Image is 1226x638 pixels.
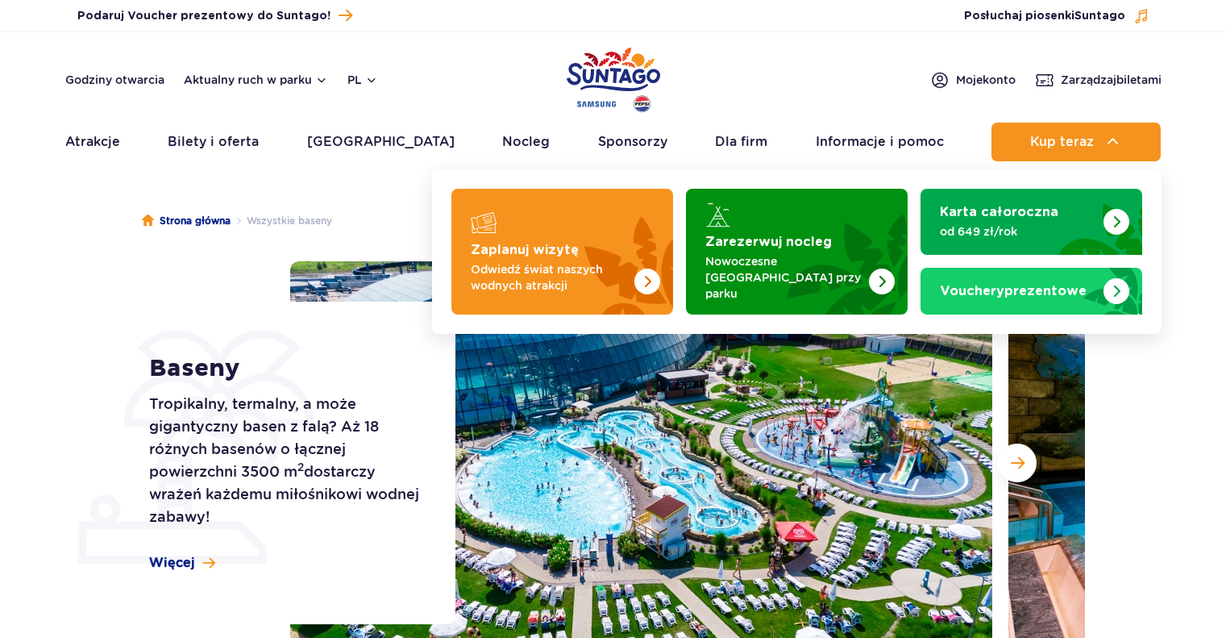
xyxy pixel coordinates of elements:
[168,123,259,161] a: Bilety i oferta
[297,461,304,473] sup: 2
[307,123,455,161] a: [GEOGRAPHIC_DATA]
[77,8,330,24] span: Podaruj Voucher prezentowy do Suntago!
[940,285,1004,298] span: Vouchery
[991,123,1161,161] button: Kup teraz
[1074,10,1125,22] span: Suntago
[471,244,579,256] strong: Zaplanuj wizytę
[184,73,328,86] button: Aktualny ruch w parku
[964,8,1125,24] span: Posłuchaj piosenki
[65,123,120,161] a: Atrakcje
[149,354,419,383] h1: Baseny
[1030,135,1094,149] span: Kup teraz
[921,268,1142,315] a: Vouchery prezentowe
[142,213,231,229] a: Strona główna
[715,123,767,161] a: Dla firm
[65,72,164,88] a: Godziny otwarcia
[149,554,195,572] span: Więcej
[921,189,1142,255] a: Karta całoroczna
[956,72,1016,88] span: Moje konto
[149,554,215,572] a: Więcej
[964,8,1149,24] button: Posłuchaj piosenkiSuntago
[231,213,332,229] li: Wszystkie baseny
[940,223,1097,240] p: od 649 zł/rok
[347,72,378,88] button: pl
[149,393,419,528] p: Tropikalny, termalny, a może gigantyczny basen z falą? Aż 18 różnych basenów o łącznej powierzchn...
[705,236,832,248] strong: Zarezerwuj nocleg
[940,285,1087,298] strong: prezentowe
[940,206,1058,219] strong: Karta całoroczna
[567,40,660,115] a: Park of Poland
[686,189,908,315] a: Zarezerwuj nocleg
[998,444,1037,482] button: Następny slajd
[451,189,673,315] a: Zaplanuj wizytę
[1061,72,1162,88] span: Zarządzaj biletami
[502,123,550,161] a: Nocleg
[930,70,1016,90] a: Mojekonto
[705,253,862,302] p: Nowoczesne [GEOGRAPHIC_DATA] przy parku
[598,123,667,161] a: Sponsorzy
[816,123,944,161] a: Informacje i pomoc
[1035,70,1162,90] a: Zarządzajbiletami
[471,261,628,294] p: Odwiedź świat naszych wodnych atrakcji
[77,5,352,27] a: Podaruj Voucher prezentowy do Suntago!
